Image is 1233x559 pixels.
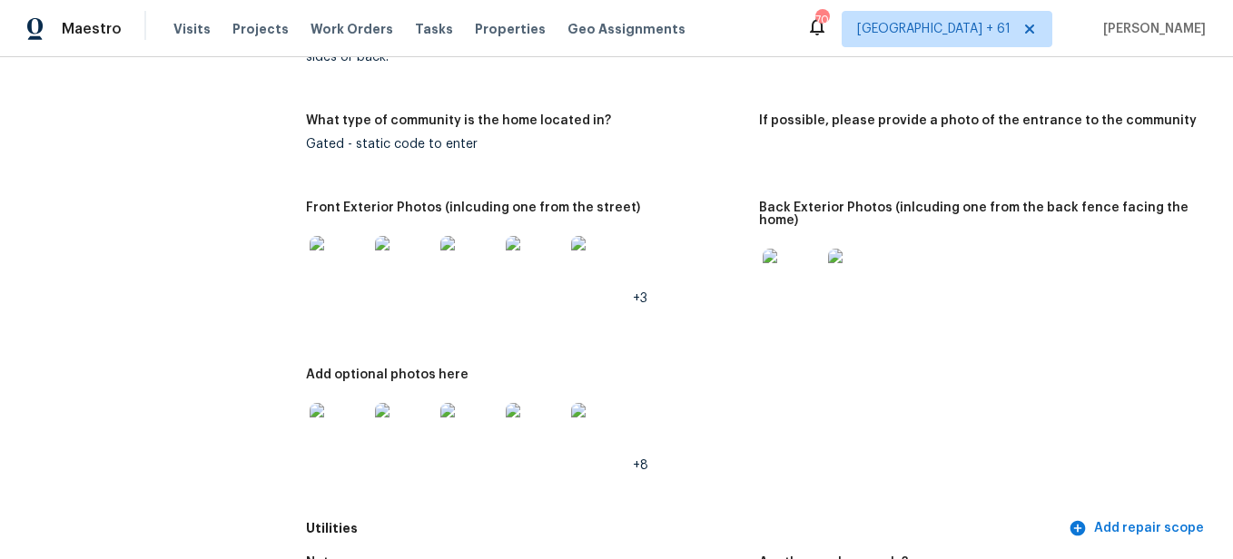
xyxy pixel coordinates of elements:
h5: What type of community is the home located in? [306,114,611,127]
span: [GEOGRAPHIC_DATA] + 61 [857,20,1011,38]
span: +3 [633,292,647,305]
h5: Back Exterior Photos (inlcuding one from the back fence facing the home) [759,201,1197,227]
h5: Utilities [306,519,1065,538]
span: Visits [173,20,211,38]
span: Properties [475,20,546,38]
span: Projects [232,20,289,38]
span: Work Orders [311,20,393,38]
button: Add repair scope [1065,512,1211,545]
div: 709 [815,11,828,29]
span: Add repair scope [1072,517,1204,540]
h5: Add optional photos here [306,368,469,381]
span: +8 [633,459,648,472]
h5: Front Exterior Photos (inlcuding one from the street) [306,201,640,214]
span: Maestro [62,20,122,38]
div: Gated - static code to enter [306,138,744,151]
span: Tasks [415,23,453,35]
h5: If possible, please provide a photo of the entrance to the community [759,114,1197,127]
span: [PERSON_NAME] [1096,20,1206,38]
span: Geo Assignments [567,20,686,38]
